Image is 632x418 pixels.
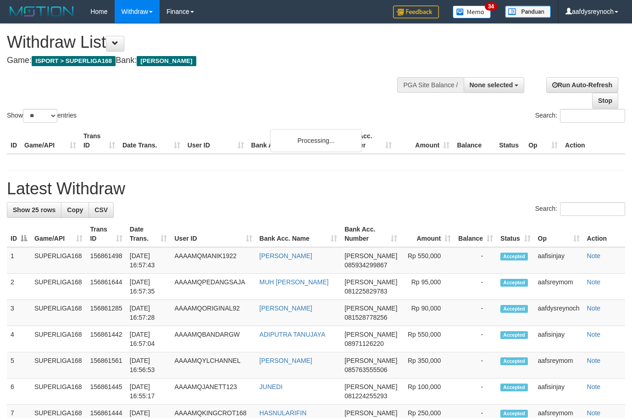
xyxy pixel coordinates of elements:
span: Accepted [500,253,528,260]
td: 1 [7,247,31,274]
span: [PERSON_NAME] [344,357,397,364]
td: [DATE] 16:57:43 [126,247,171,274]
td: 4 [7,326,31,352]
td: SUPERLIGA168 [31,352,86,378]
td: aafisinjay [534,247,583,274]
td: aafsreymom [534,274,583,300]
h1: Withdraw List [7,33,412,51]
td: Rp 550,000 [401,247,455,274]
td: aafisinjay [534,378,583,405]
th: Action [561,128,625,154]
td: AAAAMQBANDARGW [171,326,255,352]
td: Rp 95,000 [401,274,455,300]
th: Status: activate to sort column ascending [497,221,534,247]
select: Showentries [23,109,57,123]
th: Balance: activate to sort column ascending [455,221,497,247]
span: CSV [94,206,108,214]
th: Bank Acc. Number: activate to sort column ascending [341,221,401,247]
span: Copy 085934299867 to clipboard [344,261,387,269]
label: Search: [535,109,625,123]
img: MOTION_logo.png [7,5,77,18]
td: SUPERLIGA168 [31,326,86,352]
span: Accepted [500,384,528,391]
span: Copy [67,206,83,214]
td: 2 [7,274,31,300]
input: Search: [560,202,625,216]
td: 5 [7,352,31,378]
td: Rp 350,000 [401,352,455,378]
td: [DATE] 16:57:28 [126,300,171,326]
td: Rp 550,000 [401,326,455,352]
span: None selected [470,81,513,89]
button: None selected [464,77,525,93]
span: Copy 085763555506 to clipboard [344,366,387,373]
td: 156861445 [86,378,126,405]
th: Date Trans. [119,128,184,154]
span: Copy 081225829783 to clipboard [344,288,387,295]
span: [PERSON_NAME] [344,305,397,312]
td: - [455,326,497,352]
th: Op: activate to sort column ascending [534,221,583,247]
th: Amount: activate to sort column ascending [401,221,455,247]
img: Button%20Memo.svg [453,6,491,18]
td: Rp 100,000 [401,378,455,405]
th: Trans ID [80,128,119,154]
td: AAAAMQORIGINAL92 [171,300,255,326]
td: 6 [7,378,31,405]
th: User ID [184,128,248,154]
span: Copy 081528778256 to clipboard [344,314,387,321]
td: AAAAMQJANETT123 [171,378,255,405]
td: aafisinjay [534,326,583,352]
a: [PERSON_NAME] [260,305,312,312]
th: Bank Acc. Name: activate to sort column ascending [256,221,341,247]
a: Copy [61,202,89,218]
span: [PERSON_NAME] [344,252,397,260]
td: AAAAMQMANIK1922 [171,247,255,274]
td: - [455,247,497,274]
a: Show 25 rows [7,202,61,218]
h4: Game: Bank: [7,56,412,65]
div: Processing... [270,129,362,152]
span: [PERSON_NAME] [344,409,397,417]
th: User ID: activate to sort column ascending [171,221,255,247]
span: [PERSON_NAME] [137,56,196,66]
span: Accepted [500,357,528,365]
td: Rp 90,000 [401,300,455,326]
td: 3 [7,300,31,326]
span: ISPORT > SUPERLIGA168 [32,56,116,66]
a: JUNEDI [260,383,283,390]
div: PGA Site Balance / [397,77,463,93]
td: aafdysreynoch [534,300,583,326]
td: - [455,352,497,378]
span: Accepted [500,331,528,339]
span: Copy 081224255293 to clipboard [344,392,387,400]
a: Run Auto-Refresh [546,77,618,93]
th: Game/API [21,128,80,154]
td: AAAAMQPEDANGSAJA [171,274,255,300]
th: Trans ID: activate to sort column ascending [86,221,126,247]
td: SUPERLIGA168 [31,300,86,326]
th: Action [583,221,625,247]
th: Game/API: activate to sort column ascending [31,221,86,247]
td: - [455,274,497,300]
td: SUPERLIGA168 [31,274,86,300]
th: Status [495,128,525,154]
a: Note [587,409,601,417]
a: Note [587,252,601,260]
a: Note [587,305,601,312]
span: Accepted [500,410,528,418]
td: AAAAMQYLCHANNEL [171,352,255,378]
a: [PERSON_NAME] [260,252,312,260]
input: Search: [560,109,625,123]
td: - [455,378,497,405]
th: Balance [453,128,495,154]
th: Op [525,128,561,154]
th: Date Trans.: activate to sort column ascending [126,221,171,247]
a: MUH [PERSON_NAME] [260,278,329,286]
h1: Latest Withdraw [7,180,625,198]
a: ADIPUTRA TANUJAYA [260,331,326,338]
td: [DATE] 16:57:04 [126,326,171,352]
span: Show 25 rows [13,206,55,214]
a: HASNULARIFIN [260,409,307,417]
a: [PERSON_NAME] [260,357,312,364]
